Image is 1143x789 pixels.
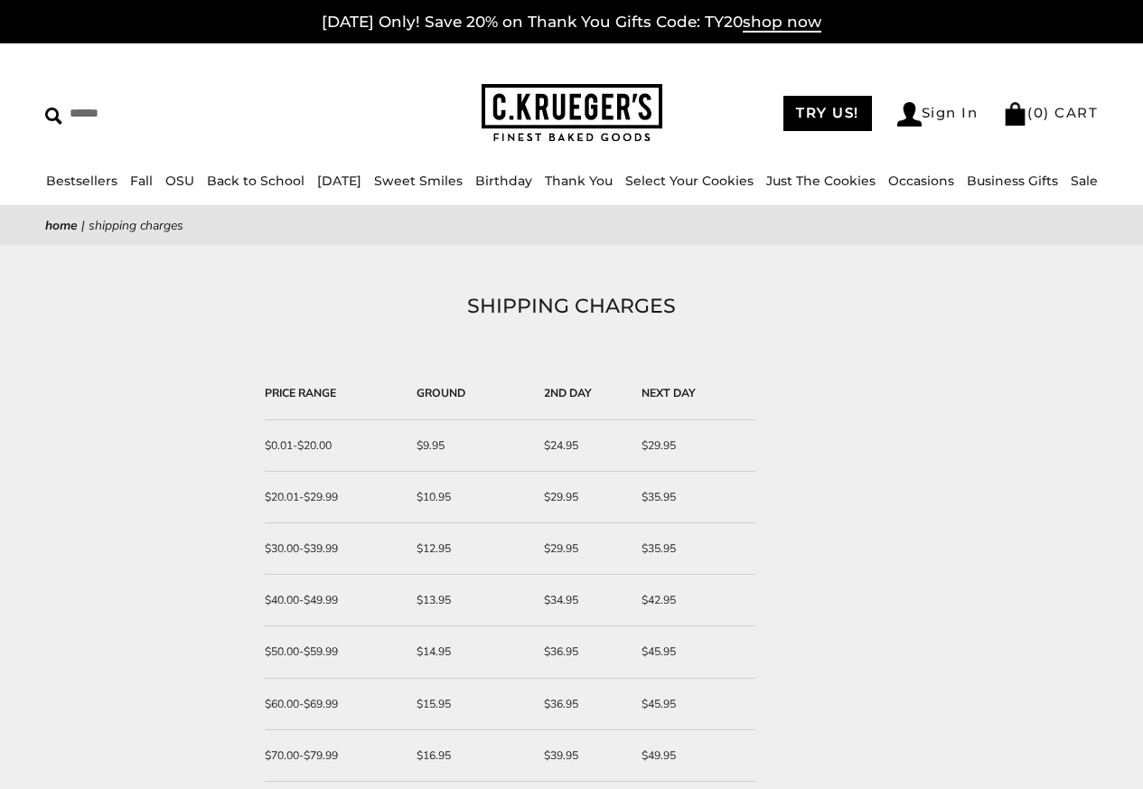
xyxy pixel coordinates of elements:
img: Search [45,108,62,125]
td: $49.95 [632,730,755,782]
a: [DATE] Only! Save 20% on Thank You Gifts Code: TY20shop now [322,13,821,33]
td: $70.00-$79.99 [265,730,408,782]
td: $16.95 [408,730,535,782]
a: Home [45,217,78,234]
a: Bestsellers [46,173,117,189]
a: Sign In [897,102,979,127]
div: $30.00-$39.99 [265,540,398,558]
td: $42.95 [632,575,755,626]
a: Occasions [888,173,954,189]
a: Fall [130,173,153,189]
td: $29.95 [632,420,755,472]
td: $29.95 [535,472,632,523]
strong: NEXT DAY [642,386,696,400]
a: Sale [1071,173,1098,189]
td: $50.00-$59.99 [265,626,408,678]
td: $36.95 [535,679,632,730]
td: $35.95 [632,523,755,575]
td: $0.01-$20.00 [265,420,408,472]
img: C.KRUEGER'S [482,84,662,143]
td: $15.95 [408,679,535,730]
a: (0) CART [1003,104,1098,121]
td: $60.00-$69.99 [265,679,408,730]
td: $9.95 [408,420,535,472]
td: $36.95 [535,626,632,678]
td: $35.95 [632,472,755,523]
strong: 2ND DAY [544,386,592,400]
strong: PRICE RANGE [265,386,336,400]
td: $40.00-$49.99 [265,575,408,626]
img: Account [897,102,922,127]
span: shop now [743,13,821,33]
td: $10.95 [408,472,535,523]
span: SHIPPING CHARGES [89,217,183,234]
td: $29.95 [535,523,632,575]
a: Sweet Smiles [374,173,463,189]
td: $12.95 [408,523,535,575]
td: $45.95 [632,679,755,730]
a: OSU [165,173,194,189]
a: Back to School [207,173,304,189]
span: $20.01-$29.99 [265,490,338,504]
a: Birthday [475,173,532,189]
td: $14.95 [408,626,535,678]
span: | [81,217,85,234]
td: $34.95 [535,575,632,626]
img: Bag [1003,102,1027,126]
a: TRY US! [783,96,872,131]
strong: GROUND [417,386,465,400]
td: $24.95 [535,420,632,472]
h1: SHIPPING CHARGES [72,290,1071,323]
td: $45.95 [632,626,755,678]
td: $13.95 [408,575,535,626]
a: Just The Cookies [766,173,876,189]
nav: breadcrumbs [45,215,1098,236]
a: Select Your Cookies [625,173,754,189]
td: $39.95 [535,730,632,782]
a: Thank You [545,173,613,189]
a: [DATE] [317,173,361,189]
a: Business Gifts [967,173,1058,189]
input: Search [45,99,286,127]
span: 0 [1034,104,1045,121]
